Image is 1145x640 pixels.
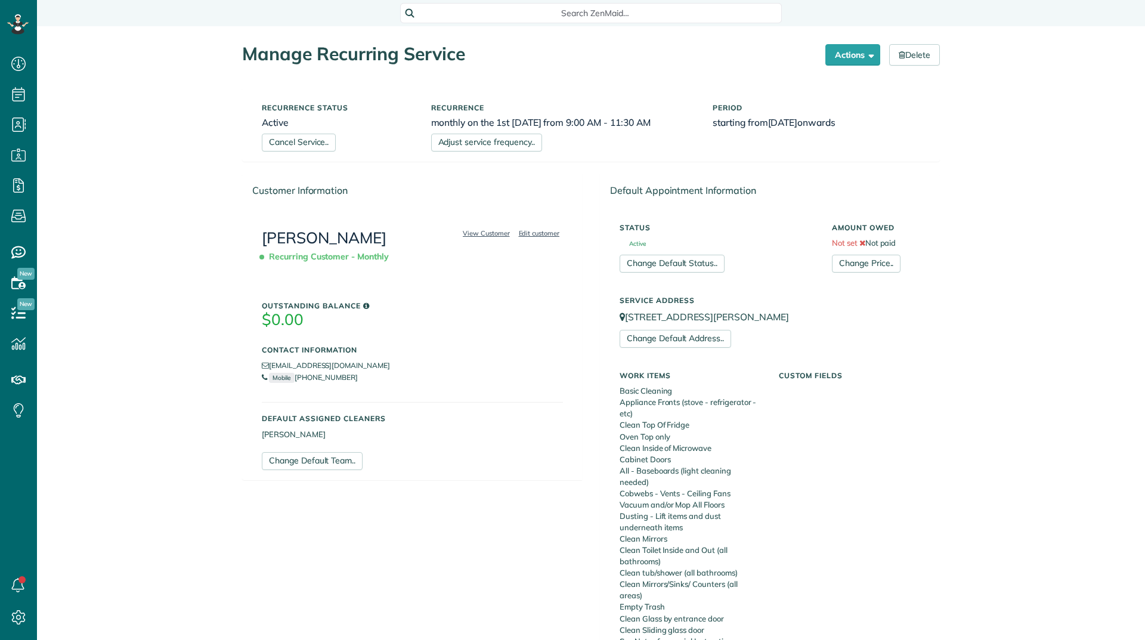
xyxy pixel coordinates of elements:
[620,567,761,579] li: Clean tub/shower (all bathrooms)
[620,419,761,431] li: Clean Top Of Fridge
[262,302,563,310] h5: Outstanding Balance
[620,624,761,636] li: Clean Sliding glass door
[620,533,761,545] li: Clean Mirrors
[768,116,798,128] span: [DATE]
[262,415,563,422] h5: Default Assigned Cleaners
[620,330,731,348] a: Change Default Address..
[620,511,761,533] li: Dusting - Lift items and dust underneath items
[243,174,582,207] div: Customer Information
[262,118,413,128] h6: Active
[832,255,900,273] a: Change Price..
[620,372,761,379] h5: Work Items
[713,118,920,128] h6: starting from onwards
[17,268,35,280] span: New
[620,431,761,443] li: Oven Top only
[431,118,695,128] h6: monthly on the 1st [DATE] from 9:00 AM - 11:30 AM
[620,310,920,324] p: [STREET_ADDRESS][PERSON_NAME]
[620,241,646,247] span: Active
[620,443,761,454] li: Clean Inside of Microwave
[713,104,920,112] h5: Period
[262,360,563,372] li: [EMAIL_ADDRESS][DOMAIN_NAME]
[620,224,814,231] h5: Status
[620,601,761,613] li: Empty Trash
[262,134,336,152] a: Cancel Service..
[823,218,929,273] div: Not paid
[262,373,358,382] a: Mobile[PHONE_NUMBER]
[262,104,413,112] h5: Recurrence status
[17,298,35,310] span: New
[779,372,920,379] h5: Custom Fields
[620,579,761,601] li: Clean Mirrors/Sinks/ Counters (all areas)
[601,174,939,207] div: Default Appointment Information
[620,397,761,419] li: Appliance Fronts (stove - refrigerator - etc)
[825,44,880,66] button: Actions
[832,238,858,248] span: Not set
[620,613,761,624] li: Clean Glass by entrance door
[620,296,920,304] h5: Service Address
[262,246,394,267] span: Recurring Customer - Monthly
[620,488,761,499] li: Cobwebs - Vents - Ceiling Fans
[262,346,563,354] h5: Contact Information
[262,228,386,248] a: [PERSON_NAME]
[620,465,761,488] li: All - Baseboards (light cleaning needed)
[620,385,761,397] li: Basic Cleaning
[242,44,816,64] h1: Manage Recurring Service
[431,104,695,112] h5: Recurrence
[620,255,725,273] a: Change Default Status..
[459,228,513,239] a: View Customer
[889,44,940,66] a: Delete
[262,452,363,470] a: Change Default Team..
[269,373,295,383] small: Mobile
[262,311,563,329] h3: $0.00
[262,429,563,440] li: [PERSON_NAME]
[832,224,920,231] h5: Amount Owed
[431,134,542,152] a: Adjust service frequency..
[515,228,564,239] a: Edit customer
[620,545,761,567] li: Clean Toilet Inside and Out (all bathrooms)
[620,454,761,465] li: Cabinet Doors
[620,499,761,511] li: Vacuum and/or Mop All Floors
